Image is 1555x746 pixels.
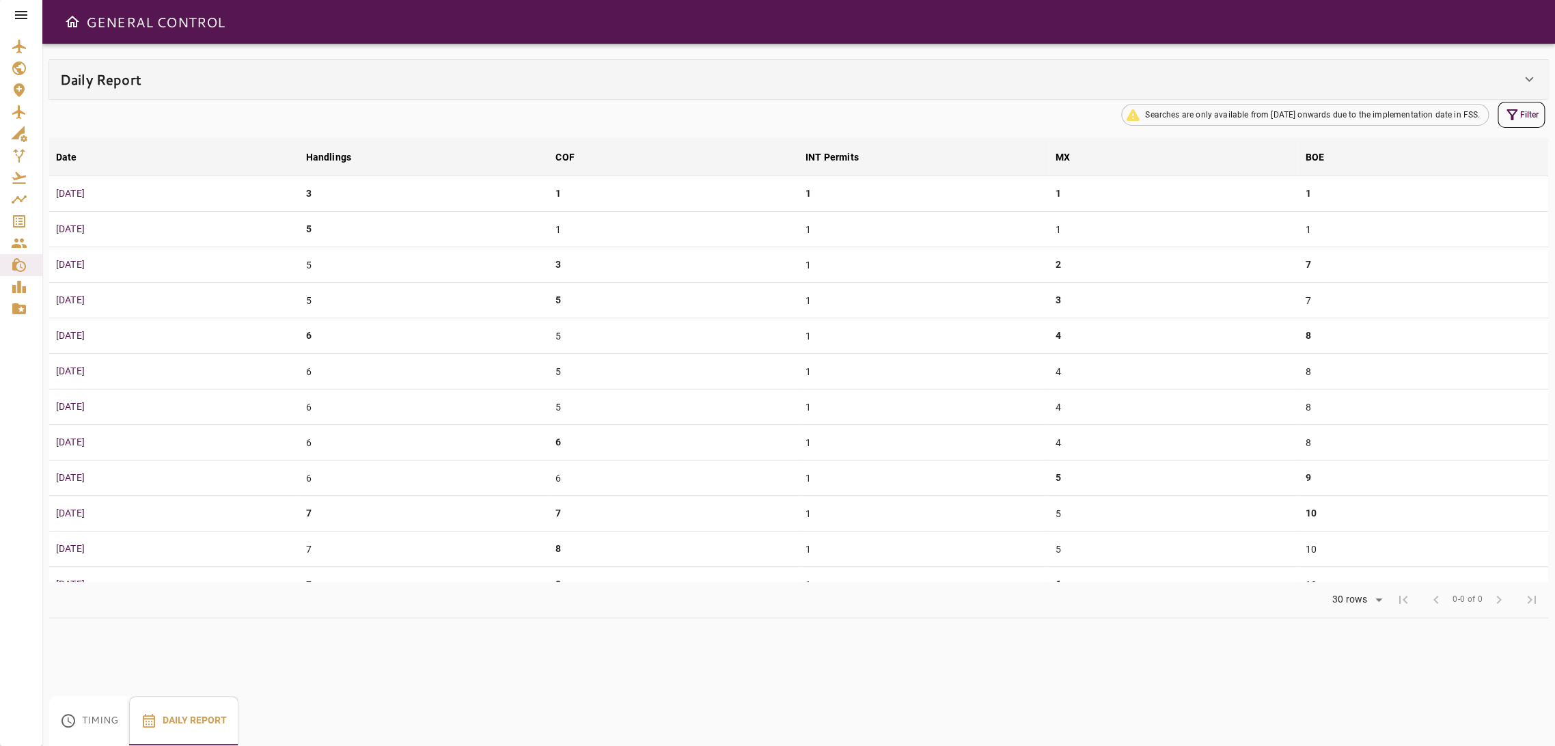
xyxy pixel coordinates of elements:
[56,542,292,556] p: [DATE]
[555,577,561,592] p: 9
[1329,594,1371,605] div: 30 rows
[1049,496,1299,531] td: 5
[555,542,561,556] p: 8
[56,222,292,236] p: [DATE]
[1298,567,1548,603] td: 10
[306,149,351,165] div: Handlings
[1305,149,1323,165] div: BOE
[129,696,238,745] button: Daily Report
[1420,583,1453,616] span: Previous Page
[1305,506,1316,521] p: 10
[1049,389,1299,425] td: 4
[1498,102,1545,128] button: Filter
[549,212,799,247] td: 1
[299,354,549,389] td: 6
[86,11,225,33] h6: GENERAL CONTROL
[306,329,312,343] p: 6
[799,425,1049,460] td: 1
[1056,471,1061,485] p: 5
[1298,425,1548,460] td: 8
[806,149,877,165] span: INT Permits
[49,696,238,745] div: basic tabs example
[799,460,1049,496] td: 1
[56,364,292,378] p: [DATE]
[1056,577,1061,592] p: 6
[56,186,292,201] p: [DATE]
[56,577,292,592] p: [DATE]
[56,329,292,343] p: [DATE]
[56,400,292,414] p: [DATE]
[60,68,141,90] h6: Daily Report
[56,471,292,485] p: [DATE]
[806,149,859,165] div: INT Permits
[1298,389,1548,425] td: 8
[549,354,799,389] td: 5
[1305,329,1310,343] p: 8
[1056,149,1070,165] div: MX
[799,212,1049,247] td: 1
[49,60,1548,98] div: Daily Report
[59,8,86,36] button: Open drawer
[1305,471,1310,485] p: 9
[555,258,561,272] p: 3
[1305,258,1310,272] p: 7
[799,354,1049,389] td: 1
[1515,583,1548,616] span: Last Page
[56,293,292,307] p: [DATE]
[1483,583,1515,616] span: Next Page
[799,531,1049,567] td: 1
[555,435,561,450] p: 6
[1323,590,1387,610] div: 30 rows
[799,567,1049,603] td: 1
[806,186,811,201] p: 1
[1049,425,1299,460] td: 4
[306,222,312,236] p: 5
[299,247,549,283] td: 5
[1056,293,1061,307] p: 3
[799,247,1049,283] td: 1
[1453,593,1483,607] span: 0-0 of 0
[799,389,1049,425] td: 1
[1298,354,1548,389] td: 8
[555,506,561,521] p: 7
[306,149,369,165] span: Handlings
[555,186,561,201] p: 1
[306,186,312,201] p: 3
[549,389,799,425] td: 5
[799,496,1049,531] td: 1
[1298,531,1548,567] td: 10
[549,318,799,354] td: 5
[1305,149,1341,165] span: BOE
[1056,186,1061,201] p: 1
[49,696,129,745] button: Timing
[1305,186,1310,201] p: 1
[1298,212,1548,247] td: 1
[306,506,312,521] p: 7
[299,283,549,318] td: 5
[555,149,574,165] div: COF
[299,425,549,460] td: 6
[1056,258,1061,272] p: 2
[799,318,1049,354] td: 1
[56,149,77,165] div: Date
[56,435,292,450] p: [DATE]
[56,506,292,521] p: [DATE]
[299,460,549,496] td: 6
[1049,531,1299,567] td: 5
[299,389,549,425] td: 6
[1049,354,1299,389] td: 4
[1387,583,1420,616] span: First Page
[1049,212,1299,247] td: 1
[56,258,292,272] p: [DATE]
[1056,329,1061,343] p: 4
[799,283,1049,318] td: 1
[299,567,549,603] td: 7
[555,149,592,165] span: COF
[1056,149,1088,165] span: MX
[555,293,561,307] p: 5
[1298,283,1548,318] td: 7
[299,531,549,567] td: 7
[549,460,799,496] td: 6
[56,149,95,165] span: Date
[1137,109,1488,121] span: Searches are only available from [DATE] onwards due to the implementation date in FSS.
